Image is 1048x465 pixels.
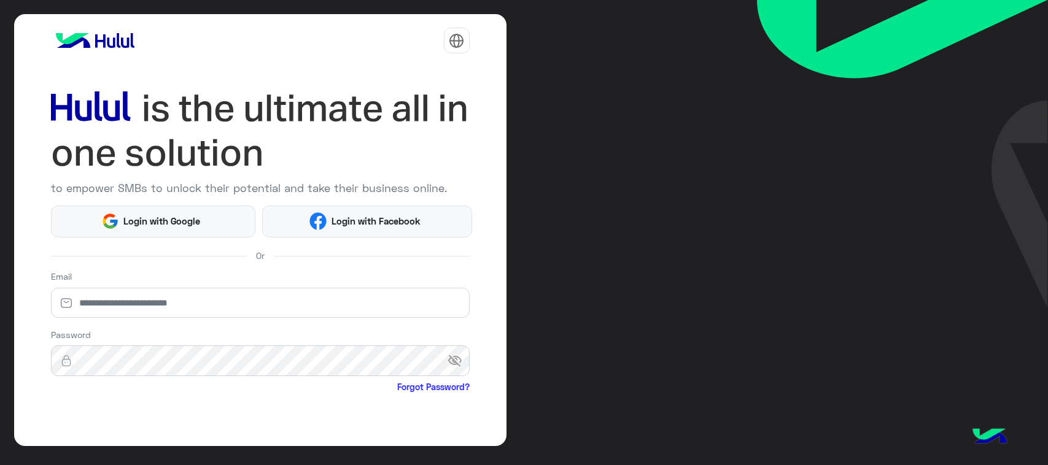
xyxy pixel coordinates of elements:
[448,350,470,372] span: visibility_off
[309,212,327,230] img: Facebook
[51,297,82,309] img: email
[262,206,472,237] button: Login with Facebook
[51,86,470,175] img: hululLoginTitle_EN.svg
[51,206,256,237] button: Login with Google
[51,180,470,196] p: to empower SMBs to unlock their potential and take their business online.
[119,214,205,228] span: Login with Google
[51,396,238,444] iframe: reCAPTCHA
[449,33,464,48] img: tab
[51,355,82,367] img: lock
[51,270,72,283] label: Email
[101,212,119,230] img: Google
[968,416,1011,459] img: hulul-logo.png
[327,214,425,228] span: Login with Facebook
[51,28,139,53] img: logo
[51,328,91,341] label: Password
[397,380,470,393] a: Forgot Password?
[256,249,265,262] span: Or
